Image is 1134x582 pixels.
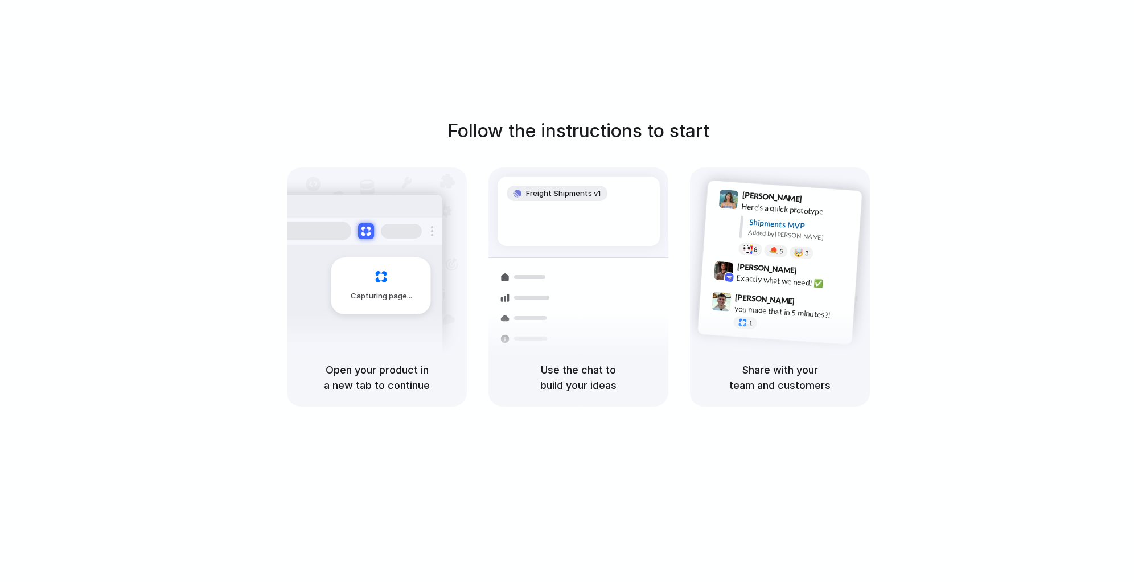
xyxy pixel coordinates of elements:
[741,200,855,220] div: Here's a quick prototype
[351,290,414,302] span: Capturing page
[806,194,829,208] span: 9:41 AM
[301,362,453,393] h5: Open your product in a new tab to continue
[737,260,797,277] span: [PERSON_NAME]
[779,248,783,255] span: 5
[734,302,848,322] div: you made that in 5 minutes?!
[447,117,709,145] h1: Follow the instructions to start
[735,290,795,307] span: [PERSON_NAME]
[742,188,802,205] span: [PERSON_NAME]
[794,248,804,257] div: 🤯
[526,188,601,199] span: Freight Shipments v1
[749,320,753,326] span: 1
[754,246,758,252] span: 8
[798,296,821,310] span: 9:47 AM
[749,216,854,235] div: Shipments MVP
[805,250,809,256] span: 3
[502,362,655,393] h5: Use the chat to build your ideas
[736,272,850,291] div: Exactly what we need! ✅
[800,265,824,279] span: 9:42 AM
[704,362,856,393] h5: Share with your team and customers
[748,228,853,244] div: Added by [PERSON_NAME]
